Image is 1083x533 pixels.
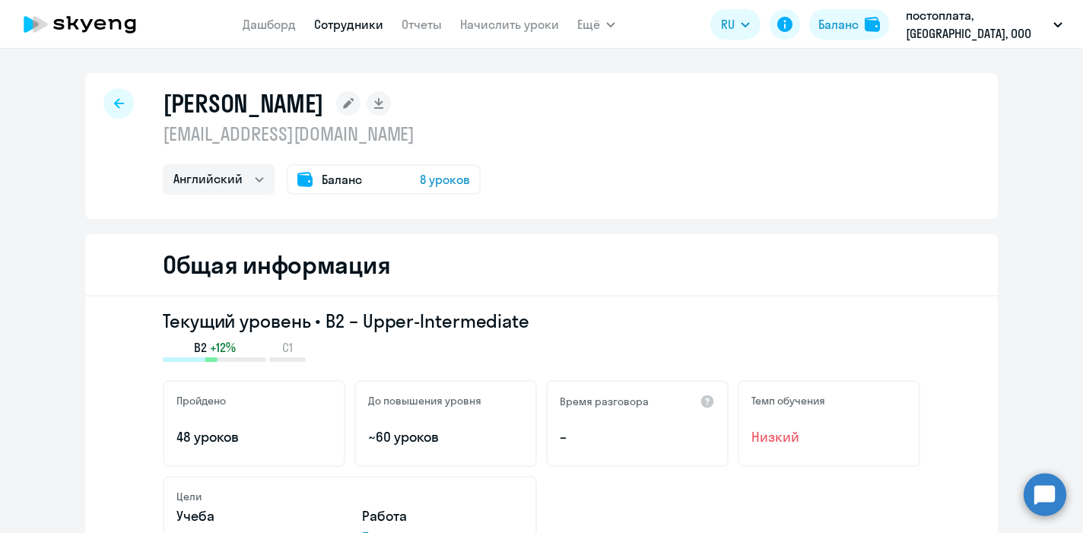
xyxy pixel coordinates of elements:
[176,490,202,503] h5: Цели
[460,17,559,32] a: Начислить уроки
[865,17,880,32] img: balance
[710,9,761,40] button: RU
[818,15,859,33] div: Баланс
[163,122,481,146] p: [EMAIL_ADDRESS][DOMAIN_NAME]
[560,427,715,447] p: –
[898,6,1070,43] button: постоплата, [GEOGRAPHIC_DATA], ООО
[243,17,296,32] a: Дашборд
[368,394,481,408] h5: До повышения уровня
[751,394,825,408] h5: Темп обучения
[402,17,442,32] a: Отчеты
[420,170,470,189] span: 8 уроков
[163,249,390,280] h2: Общая информация
[577,9,615,40] button: Ещё
[362,506,523,526] p: Работа
[577,15,600,33] span: Ещё
[368,427,523,447] p: ~60 уроков
[560,395,649,408] h5: Время разговора
[194,339,207,356] span: B2
[163,88,324,119] h1: [PERSON_NAME]
[906,6,1047,43] p: постоплата, [GEOGRAPHIC_DATA], ООО
[721,15,735,33] span: RU
[751,427,907,447] span: Низкий
[163,309,920,333] h3: Текущий уровень • B2 – Upper-Intermediate
[322,170,362,189] span: Баланс
[314,17,383,32] a: Сотрудники
[282,339,293,356] span: C1
[176,394,226,408] h5: Пройдено
[176,506,338,526] p: Учеба
[809,9,889,40] button: Балансbalance
[176,427,332,447] p: 48 уроков
[210,339,236,356] span: +12%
